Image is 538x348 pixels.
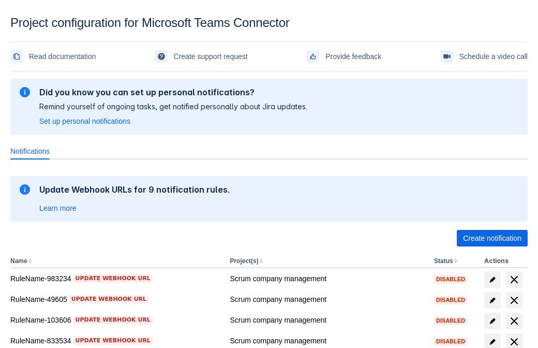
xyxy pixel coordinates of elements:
[508,315,520,327] span: delete
[307,48,381,65] a: Provide feedback
[39,116,130,126] a: Set up personal notifications
[76,316,151,324] span: Update webhook URL
[39,203,77,213] a: Learn more
[71,295,146,303] span: Update webhook URL
[457,230,528,247] button: Create notification
[10,315,221,325] div: RuleName-103606
[230,257,258,265] button: Project(s)
[508,294,520,307] span: delete
[10,16,528,30] div: Project configuration for Microsoft Teams Connector
[230,315,426,325] div: Scrum company management
[10,336,221,346] div: RuleName-833534
[39,184,230,195] h2: Update Webhook URLs for 9 notification rules.
[10,294,221,304] div: RuleName-49605
[434,257,453,265] button: Status
[441,48,528,65] a: Schedule a video call
[230,336,426,346] div: Scrum company management
[39,102,307,112] p: Remind yourself of ongoing tasks, get notified personally about Jira updates.
[157,52,166,61] span: support
[230,294,426,304] div: Scrum company management
[10,48,96,65] a: Read documentation
[230,273,426,284] div: Scrum company management
[488,296,497,304] span: edit
[155,48,248,65] a: Create support request
[488,338,497,346] span: edit
[434,339,467,344] span: Disabled
[459,48,528,65] span: Schedule a video call
[488,275,497,284] span: edit
[12,52,21,61] span: documentation
[325,48,381,65] span: Provide feedback
[39,87,307,97] h2: Did you know you can set up personal notifications?
[434,297,467,303] span: Disabled
[29,48,96,65] span: Read documentation
[10,273,221,284] div: RuleName-983234
[488,317,497,325] span: edit
[434,277,467,282] span: Disabled
[76,274,151,283] span: Update webhook URL
[174,48,248,65] span: Create support request
[434,318,467,324] span: Disabled
[309,52,317,61] span: feedback
[19,86,31,98] span: information
[508,273,520,286] span: delete
[443,52,451,61] span: videoCall
[463,230,521,247] span: Create notification
[76,337,151,345] span: Update webhook URL
[10,146,50,156] span: Notifications
[480,255,528,268] th: Actions
[19,183,31,196] span: information
[508,336,520,348] span: delete
[10,257,27,265] button: Name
